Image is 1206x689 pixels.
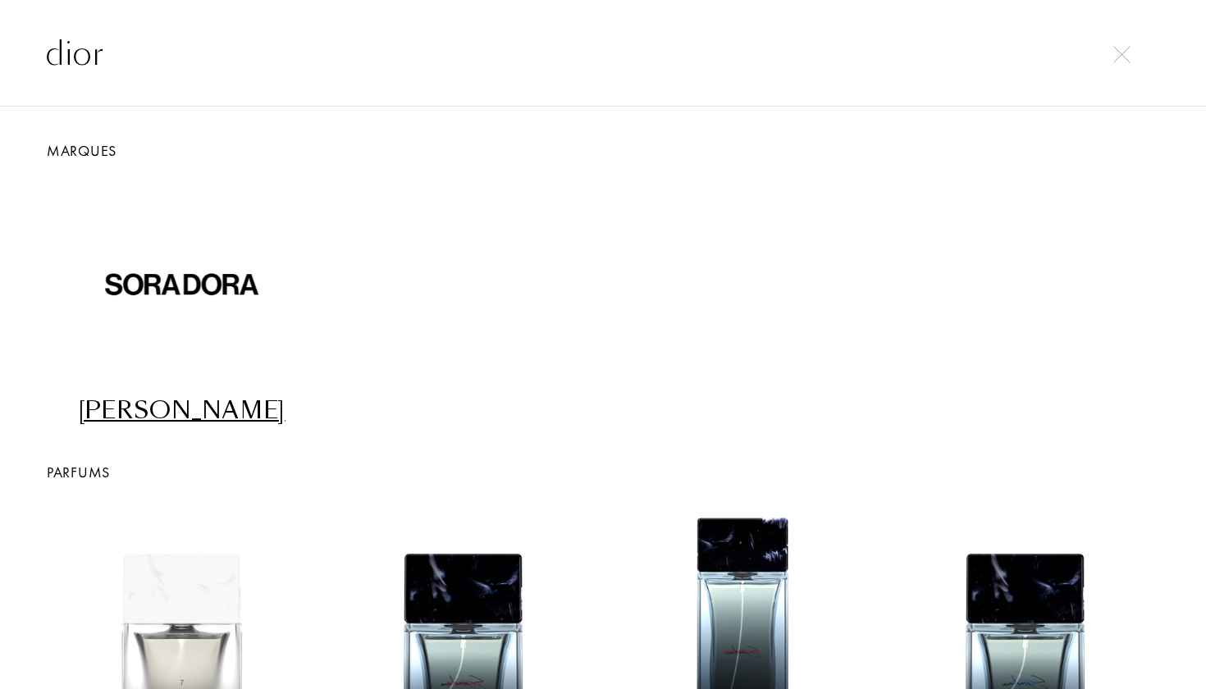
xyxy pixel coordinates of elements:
[29,461,1177,483] div: Parfums
[29,139,1177,162] div: Marques
[48,395,316,427] div: [PERSON_NAME]
[1113,46,1131,63] img: cross.svg
[88,186,276,374] img: Sora Dora
[41,162,322,428] a: Sora Dora[PERSON_NAME]
[12,29,1194,78] input: Rechercher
